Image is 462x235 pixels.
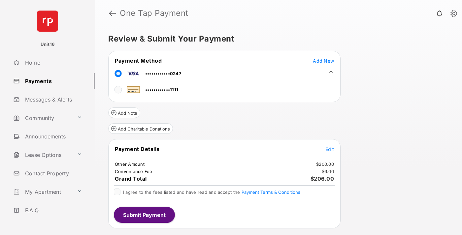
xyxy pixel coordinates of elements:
span: Grand Total [115,175,147,182]
button: Edit [325,146,334,152]
span: Edit [325,146,334,152]
button: Add Note [108,107,140,118]
a: My Apartment [11,184,74,200]
td: Other Amount [115,161,145,167]
span: Payment Details [115,146,160,152]
span: $206.00 [311,175,334,182]
button: Add Charitable Donations [108,123,173,134]
span: ••••••••••••1111 [145,87,178,92]
a: F.A.Q. [11,202,95,218]
td: $200.00 [316,161,334,167]
a: Contact Property [11,165,95,181]
strong: One Tap Payment [120,9,188,17]
td: Convenience Fee [115,168,153,174]
span: Add New [313,58,334,64]
td: $6.00 [321,168,334,174]
h5: Review & Submit Your Payment [108,35,444,43]
a: Messages & Alerts [11,92,95,107]
a: Home [11,55,95,71]
span: ••••••••••••0247 [145,71,181,76]
p: Unit16 [41,41,55,48]
span: Payment Method [115,57,162,64]
img: svg+xml;base64,PHN2ZyB4bWxucz0iaHR0cDovL3d3dy53My5vcmcvMjAwMC9zdmciIHdpZHRoPSI2NCIgaGVpZ2h0PSI2NC... [37,11,58,32]
a: Community [11,110,74,126]
button: Submit Payment [114,207,175,223]
button: I agree to the fees listed and have read and accept the [242,190,300,195]
span: I agree to the fees listed and have read and accept the [123,190,300,195]
a: Lease Options [11,147,74,163]
a: Payments [11,73,95,89]
a: Announcements [11,129,95,144]
button: Add New [313,57,334,64]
